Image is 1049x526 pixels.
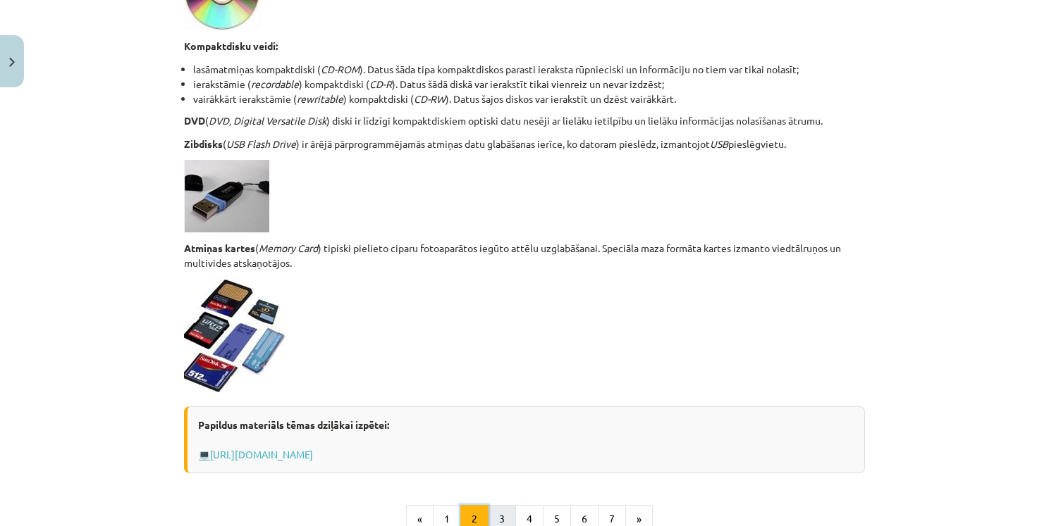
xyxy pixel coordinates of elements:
strong: Atmiņas kartes [184,242,255,254]
li: ierakstāmie ( ) kompaktdiski ( ). Datus šādā diskā var ierakstīt tikai vienreiz un nevar izdzēst; [193,77,865,92]
strong: Kompaktdisku veidi: [184,39,278,52]
em: CD-RW [414,92,446,105]
em: USB [710,137,728,150]
p: ( ) tipiski pielieto ciparu fotoaparātos iegūto attēlu uzglabāšanai. Speciāla maza formāta kartes... [184,241,865,270]
li: vairākkārt ierakstāmie ( ) kompaktdiski ( ). Datus šajos diskos var ierakstīt un dzēst vairākkārt. [193,92,865,106]
em: Memory Card [259,242,318,254]
em: recordable [251,77,299,90]
a: [URL][DOMAIN_NAME] [210,448,313,461]
em: CD-R [369,77,392,90]
strong: Zibdisks [184,137,223,150]
p: ( ) ir ārējā pārprogrammējamās atmiņas datu glabāšanas ierīce, ko datoram pieslēdz, izmantojot pi... [184,137,865,151]
em: CD-ROM [321,63,360,75]
strong: Papildus materiāls tēmas dziļākai izpētei: [198,418,389,431]
strong: DVD [184,114,205,127]
em: DVD, Digital Versatile Disk [209,114,326,127]
em: rewritable [297,92,343,105]
li: lasāmatmiņas kompaktdiski ( ). Datus šāda tipa kompaktdiskos parasti ieraksta rūpnieciski un info... [193,62,865,77]
img: icon-close-lesson-0947bae3869378f0d4975bcd49f059093ad1ed9edebbc8119c70593378902aed.svg [9,58,15,67]
div: 💻 [184,406,865,473]
em: USB Flash Drive [226,137,296,150]
p: ( ) diski ir līdzīgi kompaktdiskiem optiski datu nesēji ar lielāku ietilpību un lielāku informāci... [184,113,865,128]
